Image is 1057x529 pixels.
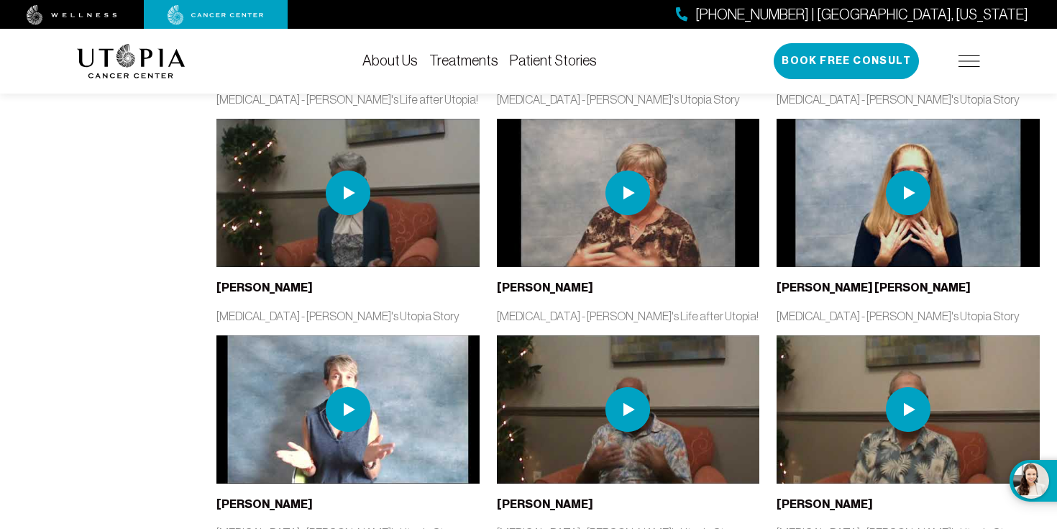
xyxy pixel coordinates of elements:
[695,4,1028,25] span: [PHONE_NUMBER] | [GEOGRAPHIC_DATA], [US_STATE]
[777,335,1040,484] img: thumbnail
[216,335,480,484] img: thumbnail
[216,119,480,267] img: thumbnail
[676,4,1028,25] a: [PHONE_NUMBER] | [GEOGRAPHIC_DATA], [US_STATE]
[497,308,760,324] p: [MEDICAL_DATA] - [PERSON_NAME]'s Life after Utopia!
[777,281,971,294] b: [PERSON_NAME] [PERSON_NAME]
[605,387,650,432] img: play icon
[774,43,919,79] button: Book Free Consult
[216,497,313,511] b: [PERSON_NAME]
[326,387,370,432] img: play icon
[777,119,1040,267] img: thumbnail
[777,91,1040,107] p: [MEDICAL_DATA] - [PERSON_NAME]'s Utopia Story
[497,281,593,294] b: [PERSON_NAME]
[497,91,760,107] p: [MEDICAL_DATA] - [PERSON_NAME]'s Utopia Story
[216,281,313,294] b: [PERSON_NAME]
[77,44,186,78] img: logo
[958,55,980,67] img: icon-hamburger
[886,387,930,432] img: play icon
[886,171,930,215] img: play icon
[168,5,264,25] img: cancer center
[777,497,873,511] b: [PERSON_NAME]
[216,91,480,107] p: [MEDICAL_DATA] - [PERSON_NAME]'s Life after Utopia!
[510,53,597,68] a: Patient Stories
[605,171,650,215] img: play icon
[216,308,480,324] p: [MEDICAL_DATA] - [PERSON_NAME]'s Utopia Story
[777,308,1040,324] p: [MEDICAL_DATA] - [PERSON_NAME]'s Utopia Story
[497,119,760,267] img: thumbnail
[497,497,593,511] b: [PERSON_NAME]
[497,335,760,484] img: thumbnail
[362,53,418,68] a: About Us
[27,5,117,25] img: wellness
[326,171,370,215] img: play icon
[429,53,498,68] a: Treatments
